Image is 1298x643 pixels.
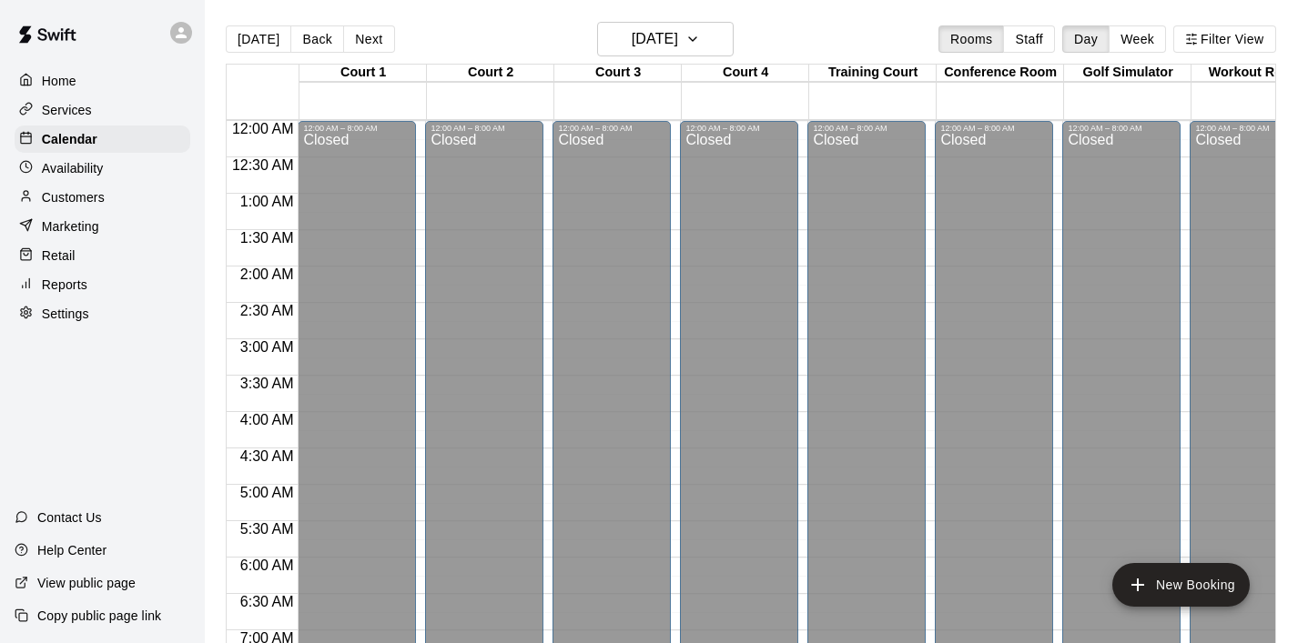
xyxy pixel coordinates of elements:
h6: [DATE] [632,26,678,52]
div: Court 3 [554,65,682,82]
button: Week [1109,25,1166,53]
p: Settings [42,305,89,323]
div: 12:00 AM – 8:00 AM [685,124,793,133]
button: Back [290,25,344,53]
span: 4:30 AM [236,448,299,464]
button: Next [343,25,394,53]
span: 12:30 AM [228,157,299,173]
span: 12:00 AM [228,121,299,136]
button: [DATE] [226,25,291,53]
p: View public page [37,574,136,592]
a: Calendar [15,126,190,153]
a: Marketing [15,213,190,240]
span: 1:00 AM [236,194,299,209]
div: 12:00 AM – 8:00 AM [558,124,665,133]
div: 12:00 AM – 8:00 AM [431,124,538,133]
span: 3:30 AM [236,376,299,391]
span: 5:30 AM [236,521,299,537]
a: Home [15,67,190,95]
p: Marketing [42,217,99,236]
p: Reports [42,276,87,294]
p: Contact Us [37,508,102,527]
a: Reports [15,271,190,298]
span: 2:00 AM [236,266,299,282]
a: Settings [15,300,190,327]
span: 5:00 AM [236,485,299,500]
a: Retail [15,242,190,269]
p: Calendar [42,130,97,148]
button: Rooms [938,25,1004,53]
p: Services [42,101,92,119]
p: Customers [42,188,105,206]
p: Copy public page link [37,607,161,625]
a: Customers [15,184,190,211]
p: Availability [42,159,104,177]
p: Retail [42,246,76,265]
div: Golf Simulator [1064,65,1192,82]
div: Court 2 [427,65,554,82]
div: Court 4 [682,65,809,82]
span: 6:00 AM [236,558,299,573]
div: Conference Room [937,65,1064,82]
button: [DATE] [597,22,734,56]
span: 1:30 AM [236,230,299,246]
span: 3:00 AM [236,339,299,355]
p: Home [42,72,76,90]
div: 12:00 AM – 8:00 AM [303,124,411,133]
div: Court 1 [299,65,427,82]
div: Training Court [809,65,937,82]
p: Help Center [37,541,106,559]
a: Availability [15,155,190,182]
button: add [1112,563,1250,607]
div: 12:00 AM – 8:00 AM [1068,124,1175,133]
div: 12:00 AM – 8:00 AM [813,124,920,133]
span: 4:00 AM [236,412,299,427]
button: Day [1062,25,1110,53]
div: 12:00 AM – 8:00 AM [940,124,1048,133]
span: 6:30 AM [236,594,299,609]
button: Filter View [1173,25,1275,53]
span: 2:30 AM [236,303,299,318]
a: Services [15,96,190,124]
button: Staff [1003,25,1055,53]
